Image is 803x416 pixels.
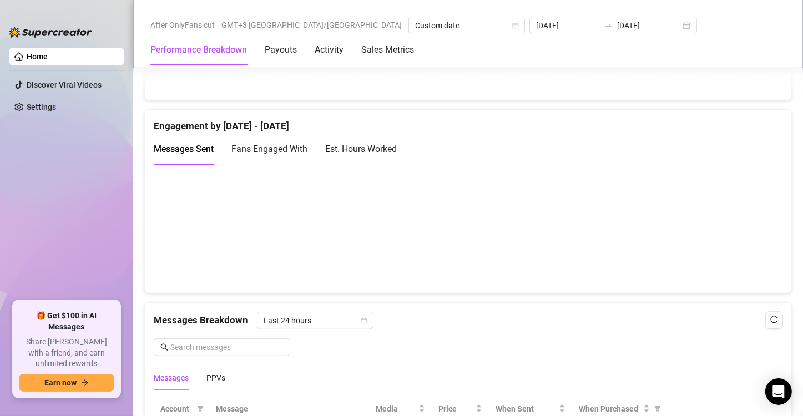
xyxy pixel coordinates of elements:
div: Messages Breakdown [154,312,782,329]
div: Est. Hours Worked [325,142,397,156]
span: Fans Engaged With [231,144,307,154]
div: Payouts [265,43,297,57]
span: Share [PERSON_NAME] with a friend, and earn unlimited rewards [19,337,114,369]
button: Earn nowarrow-right [19,374,114,392]
input: Start date [536,19,599,32]
span: reload [770,316,778,323]
div: PPVs [206,372,225,384]
span: swap-right [604,21,613,30]
a: Settings [27,103,56,111]
div: Engagement by [DATE] - [DATE] [154,110,782,134]
span: Media [376,403,416,415]
span: filter [654,405,661,412]
span: GMT+3 [GEOGRAPHIC_DATA]/[GEOGRAPHIC_DATA] [221,17,402,33]
span: Custom date [415,17,518,34]
div: Messages [154,372,189,384]
span: When Purchased [579,403,641,415]
span: calendar [512,22,519,29]
span: arrow-right [81,379,89,387]
div: Sales Metrics [361,43,414,57]
span: calendar [361,317,367,324]
span: Earn now [44,378,77,387]
input: Search messages [170,341,284,353]
span: When Sent [496,403,557,415]
div: Performance Breakdown [150,43,247,57]
img: logo-BBDzfeDw.svg [9,27,92,38]
span: Price [438,403,473,415]
span: Last 24 hours [264,312,367,329]
input: End date [617,19,680,32]
span: After OnlyFans cut [150,17,215,33]
span: Account [160,403,193,415]
span: search [160,343,168,351]
span: Messages Sent [154,144,214,154]
span: filter [197,405,204,412]
span: 🎁 Get $100 in AI Messages [19,311,114,332]
a: Discover Viral Videos [27,80,102,89]
div: Activity [315,43,344,57]
span: to [604,21,613,30]
a: Home [27,52,48,61]
div: Open Intercom Messenger [765,378,792,405]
